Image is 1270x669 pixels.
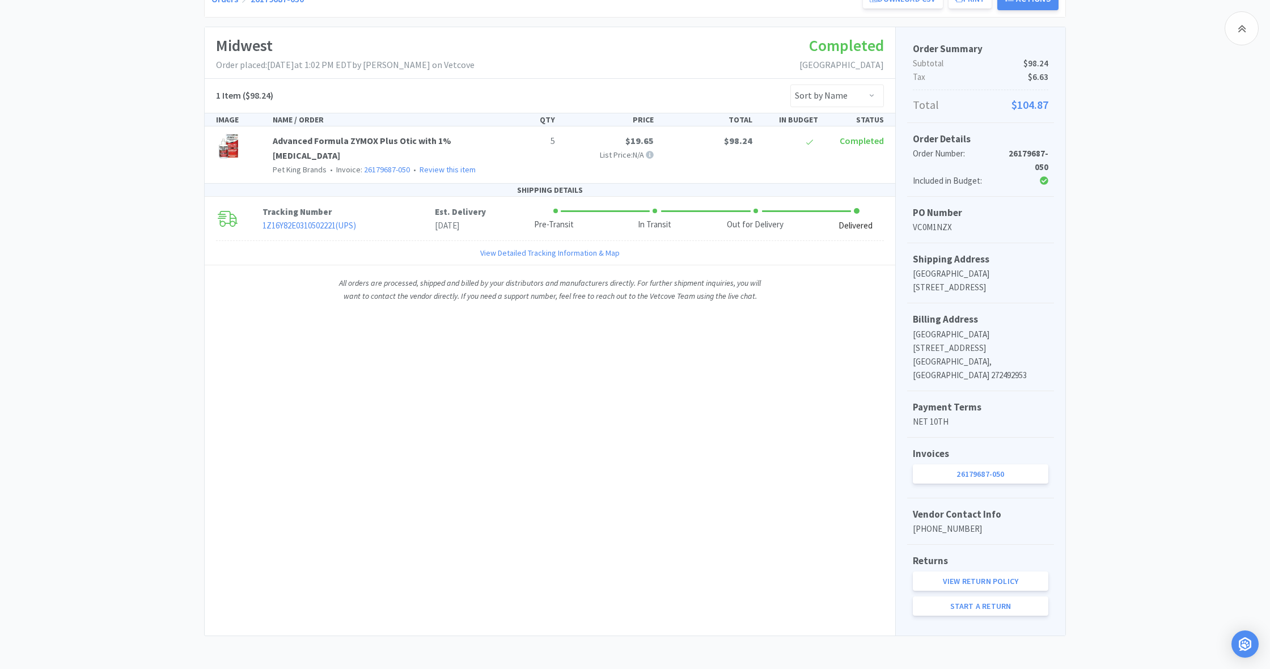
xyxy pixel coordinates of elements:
[840,135,884,146] span: Completed
[560,113,658,126] div: PRICE
[913,328,1048,341] p: [GEOGRAPHIC_DATA]
[638,218,671,231] div: In Transit
[1011,96,1048,114] span: $104.87
[913,507,1048,522] h5: Vendor Contact Info
[658,113,757,126] div: TOTAL
[809,35,884,56] span: Completed
[498,134,555,149] p: 5
[799,58,884,73] p: [GEOGRAPHIC_DATA]
[913,415,1048,429] p: NET 10TH
[1009,148,1048,172] strong: 26179687-050
[435,219,486,232] p: [DATE]
[420,164,476,175] a: Review this item
[913,571,1048,591] a: View Return Policy
[727,218,784,231] div: Out for Delivery
[913,174,1003,188] div: Included in Budget:
[273,164,327,175] span: Pet King Brands
[913,221,1048,234] p: VC0M1NZX
[913,132,1048,147] h5: Order Details
[913,446,1048,461] h5: Invoices
[913,341,1048,355] p: [STREET_ADDRESS]
[435,205,486,219] p: Est. Delivery
[216,134,241,159] img: a26f99981d2844159c9c4c124b0dd1f2_112834.jpeg
[913,96,1048,114] p: Total
[913,596,1048,616] a: Start a Return
[216,88,273,103] h5: ($98.24)
[757,113,823,126] div: IN BUDGET
[913,252,1048,267] h5: Shipping Address
[1028,70,1048,84] span: $6.63
[913,400,1048,415] h5: Payment Terms
[564,149,654,161] p: List Price: N/A
[839,219,873,232] div: Delivered
[216,90,241,101] span: 1 Item
[913,205,1048,221] h5: PO Number
[625,135,654,146] span: $19.65
[273,135,451,161] a: Advanced Formula ZYMOX Plus Otic with 1% [MEDICAL_DATA]
[327,164,410,175] span: Invoice:
[328,164,335,175] span: •
[913,70,1048,84] p: Tax
[494,113,560,126] div: QTY
[724,135,752,146] span: $98.24
[823,113,888,126] div: STATUS
[913,267,1048,294] p: [GEOGRAPHIC_DATA] [STREET_ADDRESS]
[480,247,620,259] a: View Detailed Tracking Information & Map
[364,164,410,175] a: 26179687-050
[534,218,574,231] div: Pre-Transit
[216,33,475,58] h1: Midwest
[913,522,1048,536] p: [PHONE_NUMBER]
[268,113,494,126] div: NAME / ORDER
[913,57,1048,70] p: Subtotal
[913,312,1048,327] h5: Billing Address
[205,184,895,197] div: SHIPPING DETAILS
[913,147,1003,174] div: Order Number:
[263,205,435,219] p: Tracking Number
[1231,630,1259,658] div: Open Intercom Messenger
[216,58,475,73] p: Order placed: [DATE] at 1:02 PM EDT by [PERSON_NAME] on Vetcove
[263,220,356,231] a: 1Z16Y82E0310502221(UPS)
[339,278,761,300] i: All orders are processed, shipped and billed by your distributors and manufacturers directly. For...
[913,553,1048,569] h5: Returns
[913,464,1048,484] a: 26179687-050
[913,41,1048,57] h5: Order Summary
[913,355,1048,382] p: [GEOGRAPHIC_DATA], [GEOGRAPHIC_DATA] 272492953
[211,113,268,126] div: IMAGE
[412,164,418,175] span: •
[1023,57,1048,70] span: $98.24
